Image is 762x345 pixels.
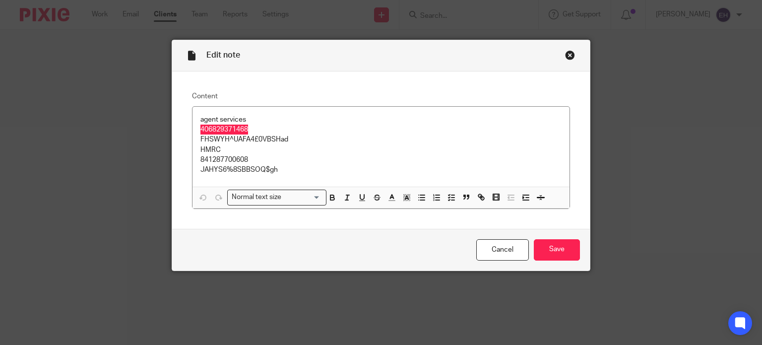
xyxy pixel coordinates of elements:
p: 406829371468 [200,125,562,135]
p: agent services [200,115,562,125]
label: Content [192,91,571,101]
p: FHSWYH^UAFA4£0VBSHad [200,135,562,144]
p: 841287700608 [200,155,562,165]
span: Edit note [206,51,240,59]
input: Search for option [285,192,320,203]
div: Search for option [227,190,326,205]
input: Save [534,239,580,261]
div: Close this dialog window [565,50,575,60]
span: Normal text size [230,192,284,203]
p: HMRC [200,145,562,155]
p: JAHYS6%8SBBSOQ$gh [200,165,562,175]
a: Cancel [476,239,529,261]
